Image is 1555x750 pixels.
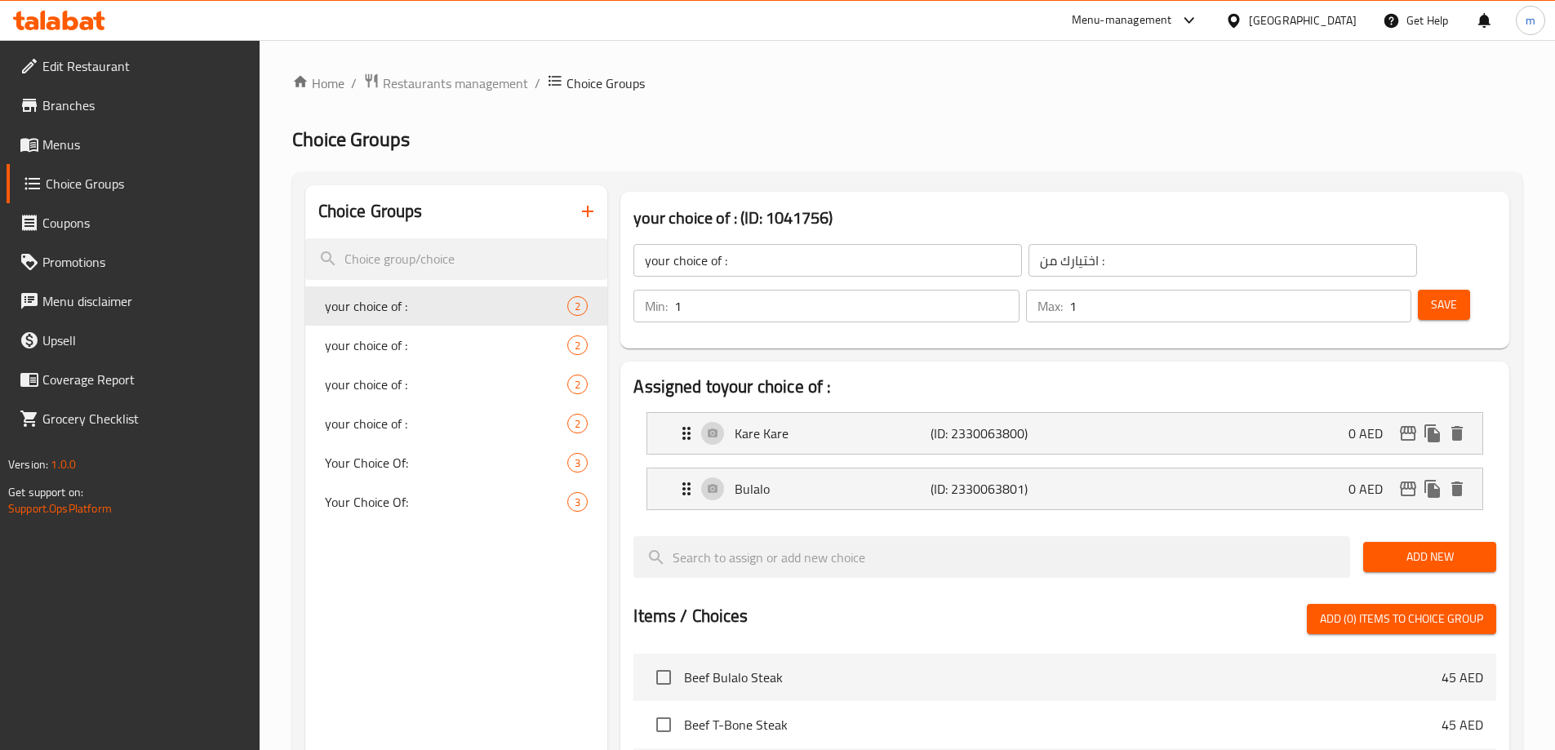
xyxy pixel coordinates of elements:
[7,282,260,321] a: Menu disclaimer
[325,414,568,433] span: your choice of :
[305,404,608,443] div: your choice of :2
[42,135,247,154] span: Menus
[1376,547,1483,567] span: Add New
[633,604,748,628] h2: Items / Choices
[305,365,608,404] div: your choice of :2
[292,121,410,158] span: Choice Groups
[42,213,247,233] span: Coupons
[305,482,608,521] div: Your Choice Of:3
[292,73,1522,94] nav: breadcrumb
[42,291,247,311] span: Menu disclaimer
[42,95,247,115] span: Branches
[568,416,587,432] span: 2
[42,409,247,428] span: Grocery Checklist
[535,73,540,93] li: /
[567,296,588,316] div: Choices
[1037,296,1063,316] p: Max:
[633,375,1496,399] h2: Assigned to your choice of :
[1396,477,1420,501] button: edit
[7,399,260,438] a: Grocery Checklist
[735,479,930,499] p: Bulalo
[7,164,260,203] a: Choice Groups
[7,47,260,86] a: Edit Restaurant
[51,454,76,475] span: 1.0.0
[305,286,608,326] div: your choice of :2
[42,331,247,350] span: Upsell
[292,73,344,93] a: Home
[1320,609,1483,629] span: Add (0) items to choice group
[325,296,568,316] span: your choice of :
[1420,421,1445,446] button: duplicate
[1307,604,1496,634] button: Add (0) items to choice group
[325,335,568,355] span: your choice of :
[305,326,608,365] div: your choice of :2
[305,443,608,482] div: Your Choice Of:3
[646,660,681,695] span: Select choice
[633,406,1496,461] li: Expand
[568,377,587,393] span: 2
[42,370,247,389] span: Coverage Report
[567,335,588,355] div: Choices
[8,482,83,503] span: Get support on:
[645,296,668,316] p: Min:
[568,495,587,510] span: 3
[1348,479,1396,499] p: 0 AED
[351,73,357,93] li: /
[647,468,1482,509] div: Expand
[1442,668,1483,687] p: 45 AED
[568,455,587,471] span: 3
[931,424,1061,443] p: (ID: 2330063800)
[647,413,1482,454] div: Expand
[1420,477,1445,501] button: duplicate
[7,321,260,360] a: Upsell
[567,414,588,433] div: Choices
[325,492,568,512] span: Your Choice Of:
[567,375,588,394] div: Choices
[8,498,112,519] a: Support.OpsPlatform
[7,242,260,282] a: Promotions
[1445,421,1469,446] button: delete
[568,338,587,353] span: 2
[1072,11,1172,30] div: Menu-management
[1442,715,1483,734] p: 45 AED
[1396,421,1420,446] button: edit
[383,73,528,93] span: Restaurants management
[568,299,587,314] span: 2
[325,453,568,473] span: Your Choice Of:
[1249,11,1357,29] div: [GEOGRAPHIC_DATA]
[7,86,260,125] a: Branches
[8,454,48,475] span: Version:
[931,479,1061,499] p: (ID: 2330063801)
[7,125,260,164] a: Menus
[684,715,1442,734] span: Beef T-Bone Steak
[318,199,423,224] h2: Choice Groups
[1445,477,1469,501] button: delete
[567,453,588,473] div: Choices
[46,174,247,193] span: Choice Groups
[567,492,588,512] div: Choices
[566,73,645,93] span: Choice Groups
[633,461,1496,517] li: Expand
[684,668,1442,687] span: Beef Bulalo Steak
[42,56,247,76] span: Edit Restaurant
[42,252,247,272] span: Promotions
[7,360,260,399] a: Coverage Report
[633,536,1350,578] input: search
[1348,424,1396,443] p: 0 AED
[646,708,681,742] span: Select choice
[1526,11,1535,29] span: m
[1431,295,1457,315] span: Save
[7,203,260,242] a: Coupons
[735,424,930,443] p: Kare Kare
[633,205,1496,231] h3: your choice of : (ID: 1041756)
[305,238,608,280] input: search
[363,73,528,94] a: Restaurants management
[1418,290,1470,320] button: Save
[325,375,568,394] span: your choice of :
[1363,542,1496,572] button: Add New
